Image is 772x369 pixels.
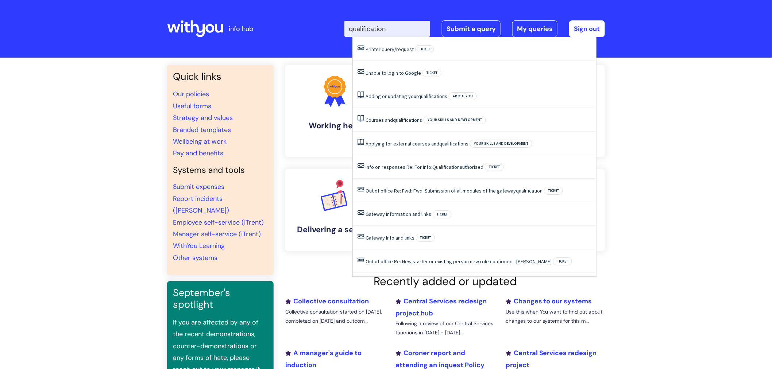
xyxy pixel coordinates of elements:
[229,23,253,35] p: info hub
[173,71,268,82] h3: Quick links
[366,117,422,123] a: Courses andqualifications
[366,211,431,217] a: Gateway Information and links
[395,349,485,369] a: Coroner report and attending an inquest Policy
[173,102,211,110] a: Useful forms
[173,194,229,215] a: Report incidents ([PERSON_NAME])
[506,349,597,369] a: Central Services redesign project
[415,45,434,53] span: Ticket
[418,93,447,100] span: qualifications
[173,182,224,191] a: Submit expenses
[173,218,264,227] a: Employee self-service (iTrent)
[173,149,223,158] a: Pay and benefits
[432,164,460,170] span: Qualification
[366,187,543,194] a: Out of office Re: Fwd: Fwd: Submission of all modules of the gatewayqualification
[285,307,385,326] p: Collective consultation started on [DATE], completed on [DATE] and outcom...
[173,287,268,311] h3: September's spotlight
[173,137,227,146] a: Wellbeing at work
[395,319,495,337] p: Following a review of our Central Services functions in [DATE] - [DATE]...
[344,21,430,37] input: Search
[366,70,421,76] a: Unable to login to Google
[366,46,414,53] a: Printer query/request
[442,20,501,37] a: Submit a query
[553,257,572,265] span: Ticket
[424,116,486,124] span: Your skills and development
[516,187,543,194] span: qualification
[173,241,225,250] a: WithYou Learning
[173,113,233,122] a: Strategy and values
[449,92,477,100] span: About you
[393,117,422,123] span: qualifications
[344,20,605,37] div: | -
[544,187,563,195] span: Ticket
[470,140,532,148] span: Your skills and development
[173,90,209,98] a: Our policies
[173,165,268,175] h4: Systems and tools
[506,307,605,326] p: Use this when You want to find out about changes to our systems for this m...
[285,297,369,306] a: Collective consultation
[433,210,452,218] span: Ticket
[416,234,435,242] span: Ticket
[569,20,605,37] a: Sign out
[506,297,592,306] a: Changes to our systems
[366,93,447,100] a: Adding or updating yourqualifications
[173,253,217,262] a: Other systems
[439,140,468,147] span: qualifications
[485,163,504,171] span: Ticket
[173,230,261,238] a: Manager self-service (iTrent)
[366,164,483,170] a: Info on responses Re: For Info:Qualificationauthorised
[173,125,231,134] a: Branded templates
[285,169,385,251] a: Delivering a service
[422,69,441,77] span: Ticket
[291,121,379,131] h4: Working here
[366,258,552,265] a: Out of office Re: New starter or existing person new role confirmed - [PERSON_NAME]
[512,20,557,37] a: My queries
[366,140,468,147] a: Applying for external courses andqualifications
[291,225,379,234] h4: Delivering a service
[366,234,414,241] a: Gateway Info and links
[285,275,605,288] h2: Recently added or updated
[395,297,487,317] a: Central Services redesign project hub
[285,349,362,369] a: A manager's guide to induction
[285,65,385,157] a: Working here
